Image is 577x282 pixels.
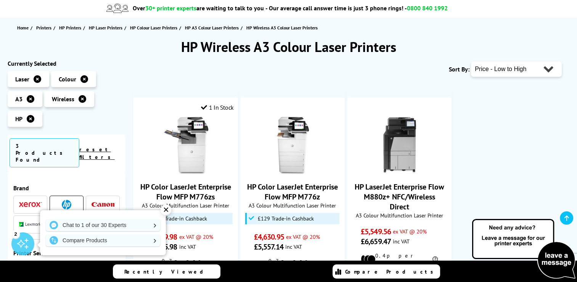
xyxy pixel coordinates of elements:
div: 2 [11,230,20,238]
a: Lexmark [19,220,42,229]
a: HP Printers [59,24,83,32]
div: Currently Selected [8,60,125,67]
a: reset filters [79,146,115,160]
img: Lexmark [19,222,42,227]
span: £129 Trade-in Cashback [151,216,207,222]
span: Wireless [52,95,74,103]
span: Colour [59,75,76,83]
li: 0.7p per mono page [254,258,331,271]
span: A3 Colour Multifunction Laser Printer [351,212,447,219]
a: HP Color LaserJet Enterprise Flow MFP M776zs [157,168,214,176]
span: ex VAT @ 20% [286,233,320,240]
span: HP A3 Colour Laser Printers [185,24,239,32]
a: HP A3 Colour Laser Printers [185,24,241,32]
a: HP [55,200,78,209]
span: HP Laser Printers [89,24,122,32]
div: ✕ [161,204,171,215]
span: inc VAT [393,238,410,245]
li: 0.4p per mono page [361,252,438,266]
img: Canon [92,202,114,207]
a: HP Color LaserJet Enterprise Flow MFP M776z [264,168,321,176]
a: Xerox [19,200,42,209]
img: HP Color LaserJet Enterprise Flow MFP M776zs [157,117,214,174]
span: 30+ printer experts [145,4,196,12]
img: HP [62,200,71,209]
a: HP Color LaserJet Enterprise Flow MFP M776z [247,182,338,202]
span: - Our average call answer time is just 3 phone rings! - [265,4,448,12]
img: Xerox [19,202,42,207]
span: £5,557.14 [254,242,283,252]
span: Compare Products [345,268,437,275]
img: HP Color LaserJet Enterprise Flow MFP M776z [264,117,321,174]
div: 1 In Stock [201,104,234,111]
h1: HP Wireless A3 Colour Laser Printers [8,38,569,56]
a: HP Color LaserJet Enterprise Flow MFP M776zs [140,182,231,202]
a: Chat to 1 of our 30 Experts [46,219,160,231]
span: Printers [36,24,51,32]
span: Over are waiting to talk to you [133,4,264,12]
a: Compare Products [333,264,440,279]
a: Recently Viewed [113,264,220,279]
span: £4,630.95 [254,232,284,242]
span: HP Colour Laser Printers [130,24,177,32]
span: 0800 840 1992 [407,4,448,12]
img: Open Live Chat window [470,218,577,280]
a: HP Colour Laser Printers [130,24,179,32]
img: HP LaserJet Enterprise Flow M880z+ NFC/Wireless Direct [371,117,428,174]
span: HP Printers [59,24,81,32]
span: HP Wireless A3 Colour Laser Printers [246,25,318,31]
div: Brand [13,184,120,192]
span: Sort By: [449,65,469,73]
a: HP LaserJet Enterprise Flow M880z+ NFC/Wireless Direct [355,182,444,212]
li: 0.7p per mono page [147,258,224,271]
span: HP [15,115,23,123]
a: Printers [36,24,53,32]
span: £129 Trade-in Cashback [258,216,314,222]
span: inc VAT [285,243,302,250]
a: Compare Products [46,234,160,246]
span: A3 [15,95,23,103]
span: inc VAT [179,243,196,250]
span: £6,035.98 [147,242,177,252]
a: HP Laser Printers [89,24,124,32]
a: HP LaserJet Enterprise Flow M880z+ NFC/Wireless Direct [371,168,428,176]
span: ex VAT @ 20% [393,228,427,235]
span: £6,659.47 [361,237,391,246]
span: £5,029.98 [147,232,177,242]
span: A3 Colour Multifunction Laser Printer [244,202,341,209]
span: £5,549.56 [361,227,391,237]
a: Canon [92,200,114,209]
span: Laser [15,75,29,83]
span: ex VAT @ 20% [179,233,213,240]
span: Recently Viewed [124,268,211,275]
span: 3 Products Found [10,138,79,167]
a: Home [17,24,31,32]
span: A3 Colour Multifunction Laser Printer [137,202,233,209]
